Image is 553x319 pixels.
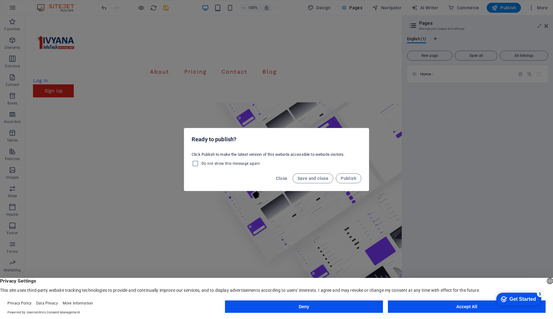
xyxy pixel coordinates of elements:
[18,7,45,12] div: Get Started
[336,173,361,183] button: Publish
[276,176,288,181] span: Close
[192,136,361,143] h2: Ready to publish?
[202,161,260,166] span: Do not show this message again
[46,1,52,7] div: 5
[5,3,50,16] div: Get Started 5 items remaining, 0% complete
[297,176,329,181] span: Save and close
[184,149,369,170] div: Click Publish to make the latest version of this website accessible to website visitors.
[273,173,290,183] button: Close
[341,176,356,181] span: Publish
[14,282,23,283] button: 1
[14,290,23,291] button: 2
[293,173,334,183] button: Save and close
